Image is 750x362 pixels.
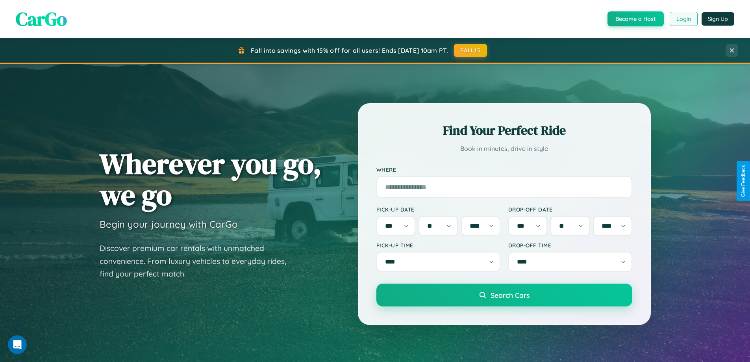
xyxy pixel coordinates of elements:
button: Sign Up [702,12,734,26]
button: Become a Host [607,11,664,26]
p: Book in minutes, drive in style [376,143,632,154]
button: Search Cars [376,284,632,306]
h3: Begin your journey with CarGo [100,218,238,230]
label: Drop-off Date [508,206,632,213]
label: Where [376,166,632,173]
iframe: Intercom live chat [8,335,27,354]
span: Fall into savings with 15% off for all users! Ends [DATE] 10am PT. [251,46,448,54]
label: Pick-up Time [376,242,500,249]
button: FALL15 [454,44,487,57]
h2: Find Your Perfect Ride [376,122,632,139]
div: Give Feedback [741,165,746,197]
label: Drop-off Time [508,242,632,249]
button: Login [670,12,698,26]
span: CarGo [16,6,67,32]
h1: Wherever you go, we go [100,148,322,210]
span: Search Cars [491,291,530,299]
p: Discover premium car rentals with unmatched convenience. From luxury vehicles to everyday rides, ... [100,242,296,280]
label: Pick-up Date [376,206,500,213]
